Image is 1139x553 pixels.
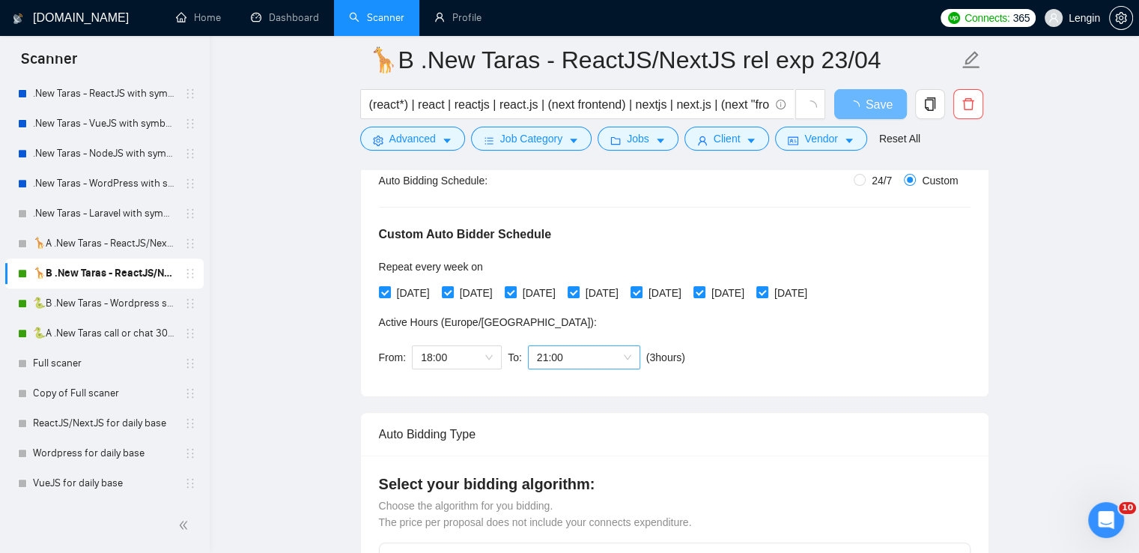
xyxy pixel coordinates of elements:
span: holder [184,477,196,489]
img: logo [13,7,23,31]
a: .New Taras - ReactJS with symbols [33,79,175,109]
a: Copy of Full scaner [33,378,175,408]
span: holder [184,268,196,279]
button: setting [1109,6,1133,30]
span: user [697,135,708,146]
a: 🦒B .New Taras - ReactJS/NextJS rel exp 23/04 [33,259,175,288]
h5: Custom Auto Bidder Schedule [379,226,552,244]
span: folder [610,135,621,146]
button: settingAdvancedcaret-down [360,127,465,151]
button: delete [953,89,983,119]
a: dashboardDashboard [251,11,319,24]
span: holder [184,357,196,369]
span: Save [866,95,893,114]
span: 18:00 [421,346,493,369]
span: user [1048,13,1059,23]
span: idcard [788,135,798,146]
button: idcardVendorcaret-down [775,127,866,151]
a: ReactJS/NextJS for daily base [33,408,175,438]
span: Choose the algorithm for you bidding. The price per proposal does not include your connects expen... [379,500,692,528]
h4: Select your bidding algorithm: [379,474,971,495]
span: Connects: [965,10,1009,26]
span: info-circle [776,100,786,109]
span: 10 [1119,502,1136,514]
input: Scanner name... [368,41,959,79]
span: From: [379,351,407,363]
a: Wordpress for daily base [33,438,175,468]
span: setting [373,135,383,146]
span: Job Category [500,130,562,147]
span: holder [184,118,196,130]
span: loading [804,100,817,114]
span: [DATE] [768,285,813,301]
span: holder [184,297,196,309]
a: Reset All [879,130,920,147]
button: barsJob Categorycaret-down [471,127,592,151]
span: [DATE] [517,285,562,301]
a: .New Taras - Laravel with symbols [33,199,175,229]
button: Save [834,89,907,119]
span: edit [962,50,981,70]
input: Search Freelance Jobs... [369,95,769,114]
span: [DATE] [391,285,436,301]
span: bars [484,135,494,146]
span: holder [184,327,196,339]
span: caret-down [746,135,756,146]
span: caret-down [844,135,854,146]
a: Full scaner [33,348,175,378]
span: [DATE] [705,285,750,301]
span: [DATE] [580,285,625,301]
a: .New Taras - WordPress with symbols [33,169,175,199]
span: setting [1110,12,1132,24]
span: loading [848,100,866,112]
a: .New Taras - VueJS with symbols [33,109,175,139]
a: homeHome [176,11,221,24]
a: 🐍A .New Taras call or chat 30%view 0 reply 23/04 [33,318,175,348]
span: Custom [916,172,964,189]
span: double-left [178,518,193,533]
a: .New Taras - NodeJS with symbols [33,139,175,169]
span: holder [184,447,196,459]
iframe: Intercom live chat [1088,502,1124,538]
span: holder [184,148,196,160]
span: To: [508,351,522,363]
a: 🦒A .New Taras - ReactJS/NextJS usual 23/04 [33,229,175,259]
span: 24/7 [866,172,898,189]
span: Repeat every week on [379,261,483,273]
span: holder [184,178,196,190]
img: upwork-logo.png [948,12,960,24]
button: copy [915,89,945,119]
span: holder [184,417,196,429]
span: [DATE] [643,285,687,301]
span: Scanner [9,48,89,79]
span: caret-down [655,135,666,146]
span: Active Hours ( Europe/[GEOGRAPHIC_DATA] ): [379,316,597,328]
div: Auto Bidding Schedule: [379,172,576,189]
span: caret-down [442,135,452,146]
a: setting [1109,12,1133,24]
span: 21:00 [537,346,631,369]
span: ( 3 hours) [646,351,685,363]
a: userProfile [434,11,482,24]
span: copy [916,97,944,111]
span: holder [184,208,196,220]
span: Advanced [389,130,436,147]
a: VueJS for daily base [33,468,175,498]
span: caret-down [568,135,579,146]
span: holder [184,238,196,250]
button: folderJobscaret-down [598,127,678,151]
span: 365 [1012,10,1029,26]
span: Vendor [804,130,837,147]
span: holder [184,387,196,399]
a: 🐍B .New Taras - Wordpress short 23/04 [33,288,175,318]
span: [DATE] [454,285,499,301]
span: Jobs [627,130,649,147]
span: holder [184,88,196,100]
button: userClientcaret-down [684,127,770,151]
a: searchScanner [349,11,404,24]
div: Auto Bidding Type [379,413,971,456]
span: delete [954,97,982,111]
span: Client [714,130,741,147]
